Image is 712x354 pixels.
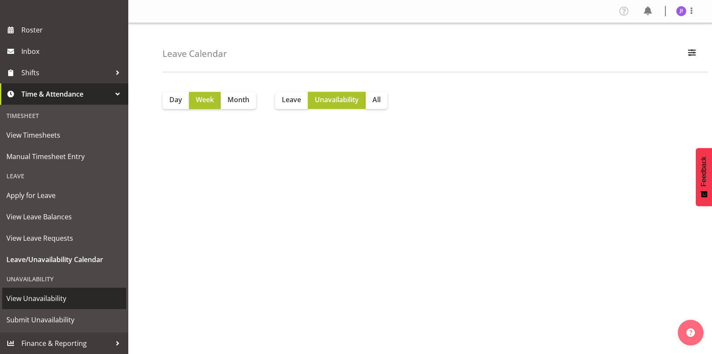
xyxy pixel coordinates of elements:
[6,253,122,266] span: Leave/Unavailability Calendar
[6,313,122,326] span: Submit Unavailability
[162,92,189,109] button: Day
[21,24,124,36] span: Roster
[2,309,126,330] a: Submit Unavailability
[227,94,249,105] span: Month
[366,92,387,109] button: All
[189,92,221,109] button: Week
[2,107,126,124] div: Timesheet
[21,66,111,79] span: Shifts
[6,210,122,223] span: View Leave Balances
[21,45,124,58] span: Inbox
[2,227,126,249] a: View Leave Requests
[315,94,359,105] span: Unavailability
[2,288,126,309] a: View Unavailability
[700,156,708,186] span: Feedback
[676,6,686,16] img: jonathan-isidoro5583.jpg
[2,167,126,185] div: Leave
[2,249,126,270] a: Leave/Unavailability Calendar
[21,337,111,350] span: Finance & Reporting
[686,328,695,337] img: help-xxl-2.png
[308,92,366,109] button: Unavailability
[282,94,301,105] span: Leave
[683,44,701,63] button: Filter Employees
[2,124,126,146] a: View Timesheets
[21,88,111,100] span: Time & Attendance
[696,148,712,206] button: Feedback - Show survey
[2,206,126,227] a: View Leave Balances
[6,150,122,163] span: Manual Timesheet Entry
[372,94,381,105] span: All
[275,92,308,109] button: Leave
[6,129,122,142] span: View Timesheets
[162,49,227,59] h4: Leave Calendar
[2,270,126,288] div: Unavailability
[2,185,126,206] a: Apply for Leave
[6,292,122,305] span: View Unavailability
[221,92,256,109] button: Month
[6,189,122,202] span: Apply for Leave
[169,94,182,105] span: Day
[196,94,214,105] span: Week
[6,232,122,245] span: View Leave Requests
[2,146,126,167] a: Manual Timesheet Entry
